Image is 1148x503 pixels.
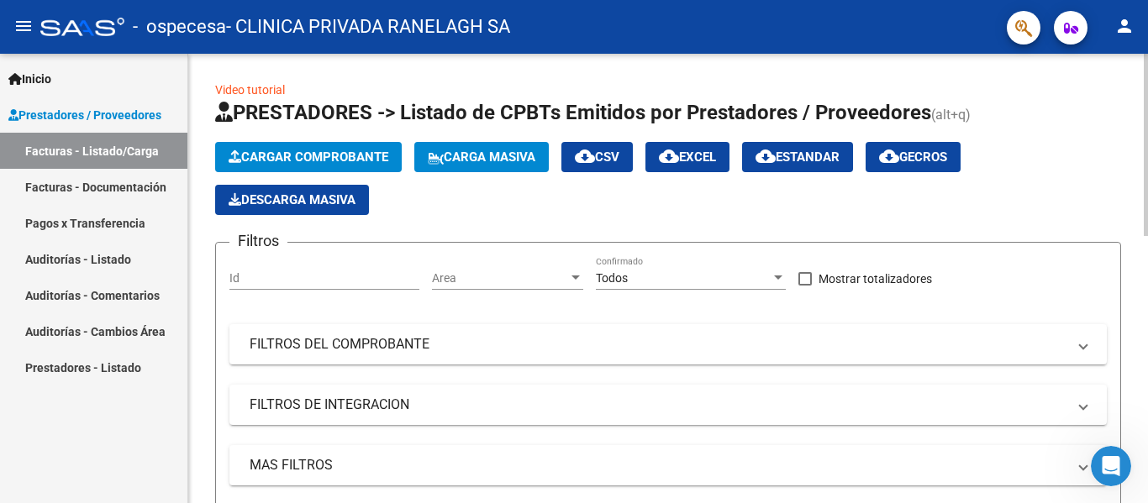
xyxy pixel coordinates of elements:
[229,445,1107,485] mat-expansion-panel-header: MAS FILTROS
[229,149,388,165] span: Cargar Comprobante
[215,185,369,215] app-download-masive: Descarga masiva de comprobantes (adjuntos)
[659,149,716,165] span: EXCEL
[8,106,161,124] span: Prestadores / Proveedores
[575,149,619,165] span: CSV
[250,335,1066,354] mat-panel-title: FILTROS DEL COMPROBANTE
[931,107,971,123] span: (alt+q)
[250,396,1066,414] mat-panel-title: FILTROS DE INTEGRACION
[879,149,947,165] span: Gecros
[215,185,369,215] button: Descarga Masiva
[13,16,34,36] mat-icon: menu
[742,142,853,172] button: Estandar
[756,149,840,165] span: Estandar
[819,269,932,289] span: Mostrar totalizadores
[428,149,535,165] span: Carga Masiva
[879,146,899,166] mat-icon: cloud_download
[561,142,633,172] button: CSV
[229,192,355,207] span: Descarga Masiva
[250,456,1066,474] mat-panel-title: MAS FILTROS
[226,8,510,45] span: - CLINICA PRIVADA RANELAGH SA
[133,8,226,45] span: - ospecesa
[575,146,595,166] mat-icon: cloud_download
[229,324,1107,364] mat-expansion-panel-header: FILTROS DEL COMPROBANTE
[229,229,287,253] h3: Filtros
[1091,446,1131,486] iframe: Intercom live chat
[659,146,679,166] mat-icon: cloud_download
[596,271,628,285] span: Todos
[645,142,729,172] button: EXCEL
[8,70,51,88] span: Inicio
[215,101,931,124] span: PRESTADORES -> Listado de CPBTs Emitidos por Prestadores / Proveedores
[414,142,549,172] button: Carga Masiva
[432,271,568,286] span: Area
[215,142,402,172] button: Cargar Comprobante
[866,142,961,172] button: Gecros
[756,146,776,166] mat-icon: cloud_download
[229,385,1107,425] mat-expansion-panel-header: FILTROS DE INTEGRACION
[215,83,285,97] a: Video tutorial
[1114,16,1135,36] mat-icon: person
